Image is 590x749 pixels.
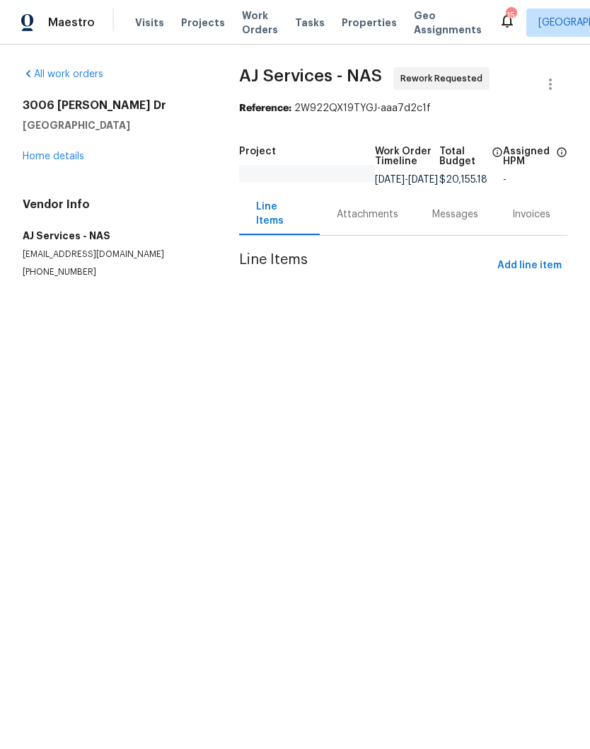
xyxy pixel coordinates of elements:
span: Add line item [497,257,562,275]
span: Properties [342,16,397,30]
b: Reference: [239,103,291,113]
span: Work Orders [242,8,278,37]
span: Visits [135,16,164,30]
h4: Vendor Info [23,198,205,212]
div: Messages [432,207,478,222]
a: Home details [23,151,84,161]
p: [PHONE_NUMBER] [23,266,205,278]
span: The hpm assigned to this work order. [556,147,567,175]
span: Projects [181,16,225,30]
span: AJ Services - NAS [239,67,382,84]
h2: 3006 [PERSON_NAME] Dr [23,98,205,113]
span: $20,155.18 [439,175,487,185]
div: Invoices [512,207,550,222]
a: All work orders [23,69,103,79]
span: Line Items [239,253,492,279]
div: Attachments [337,207,398,222]
h5: Assigned HPM [503,147,552,166]
div: 15 [506,8,516,23]
h5: Project [239,147,276,156]
span: [DATE] [375,175,405,185]
span: Maestro [48,16,95,30]
div: - [503,175,567,185]
span: The total cost of line items that have been proposed by Opendoor. This sum includes line items th... [492,147,503,175]
p: [EMAIL_ADDRESS][DOMAIN_NAME] [23,248,205,261]
button: Add line item [492,253,567,279]
div: Line Items [256,200,303,228]
span: Tasks [295,18,325,28]
h5: Total Budget [439,147,488,166]
h5: [GEOGRAPHIC_DATA] [23,118,205,132]
div: 2W922QX19TYGJ-aaa7d2c1f [239,101,567,115]
h5: Work Order Timeline [375,147,439,166]
h5: AJ Services - NAS [23,229,205,243]
span: Geo Assignments [414,8,482,37]
span: - [375,175,438,185]
span: Rework Requested [400,72,488,86]
span: [DATE] [408,175,438,185]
